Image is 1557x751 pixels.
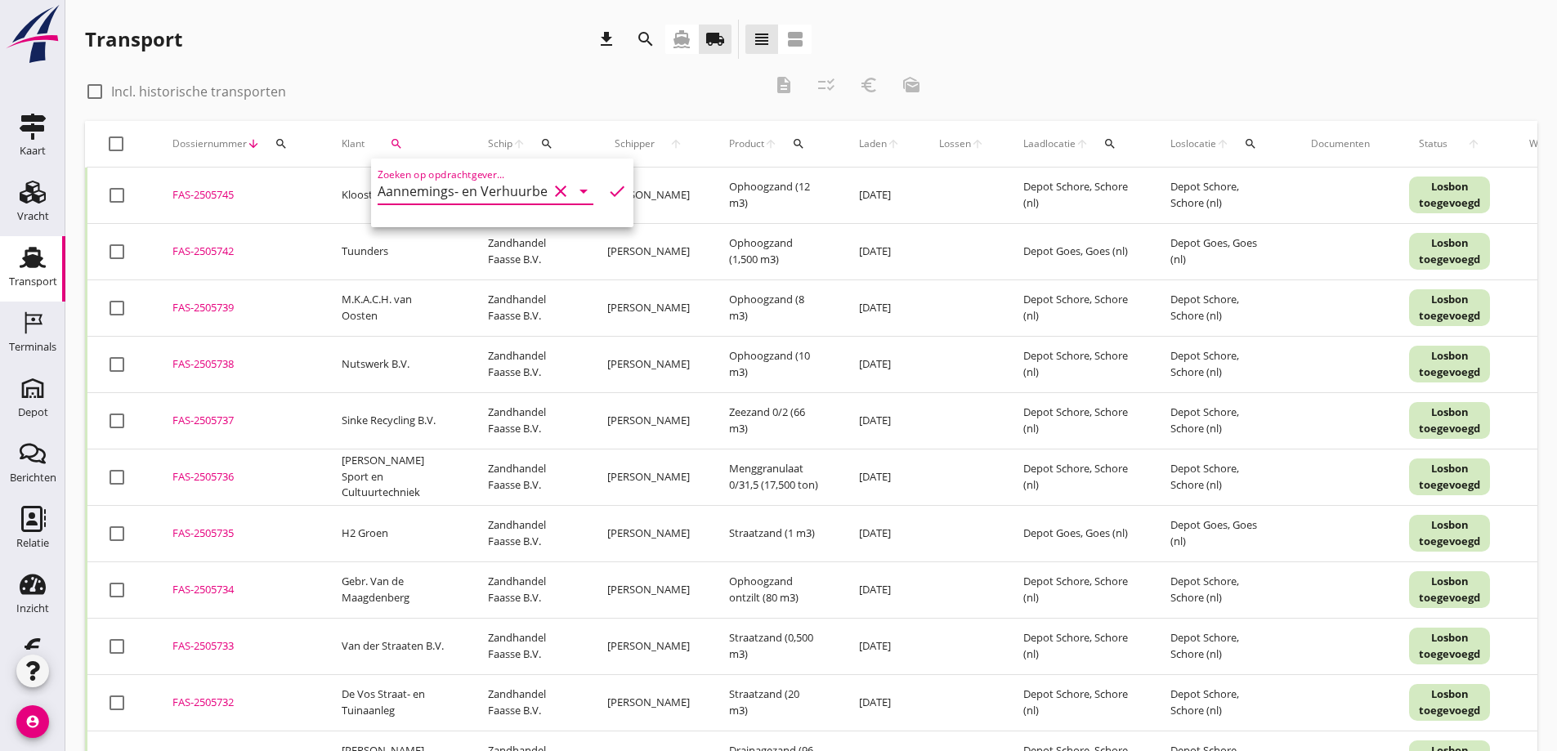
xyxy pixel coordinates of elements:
td: Depot Schore, Schore (nl) [1151,449,1291,505]
td: Depot Goes, Goes (nl) [1151,223,1291,279]
i: account_circle [16,705,49,738]
td: Zandhandel Faasse B.V. [468,336,588,392]
td: [PERSON_NAME] [588,561,709,618]
i: arrow_upward [1216,137,1229,150]
i: arrow_drop_down [574,181,593,201]
td: Zandhandel Faasse B.V. [468,223,588,279]
td: [PERSON_NAME] [588,618,709,674]
span: Product [729,136,764,151]
div: FAS-2505732 [172,695,302,711]
div: FAS-2505735 [172,525,302,542]
td: [DATE] [839,223,919,279]
span: Schipper [607,136,662,151]
div: Kaart [20,145,46,156]
td: Depot Schore, Schore (nl) [1004,618,1151,674]
td: [PERSON_NAME] [588,505,709,561]
td: Ophoogzand ontzilt (80 m3) [709,561,839,618]
label: Incl. historische transporten [111,83,286,100]
td: [DATE] [839,449,919,505]
td: Depot Goes, Goes (nl) [1004,223,1151,279]
td: Ophoogzand (8 m3) [709,279,839,336]
i: local_shipping [705,29,725,49]
div: Berichten [10,472,56,483]
td: Ophoogzand (1,500 m3) [709,223,839,279]
td: Depot Schore, Schore (nl) [1151,279,1291,336]
td: Zandhandel Faasse B.V. [468,561,588,618]
div: FAS-2505738 [172,356,302,373]
td: [PERSON_NAME] Sport en Cultuurtechniek [322,449,468,505]
div: Klant [342,124,449,163]
div: Transport [9,276,57,287]
td: Zandhandel Faasse B.V. [468,618,588,674]
div: FAS-2505737 [172,413,302,429]
td: Depot Schore, Schore (nl) [1151,392,1291,449]
div: Documenten [1311,136,1370,151]
td: [PERSON_NAME] [588,168,709,224]
td: Zandhandel Faasse B.V. [468,279,588,336]
td: [PERSON_NAME] [588,279,709,336]
div: FAS-2505739 [172,300,302,316]
td: Depot Schore, Schore (nl) [1004,561,1151,618]
div: FAS-2505734 [172,582,302,598]
td: Depot Schore, Schore (nl) [1004,674,1151,731]
i: arrow_downward [247,137,260,150]
i: search [540,137,553,150]
td: [DATE] [839,505,919,561]
i: arrow_upward [971,137,984,150]
td: Depot Schore, Schore (nl) [1151,674,1291,731]
div: Losbon toegevoegd [1409,233,1490,270]
td: Depot Schore, Schore (nl) [1151,336,1291,392]
td: H2 Groen [322,505,468,561]
i: search [1103,137,1116,150]
div: Relatie [16,538,49,548]
td: [DATE] [839,392,919,449]
i: arrow_upward [512,137,526,150]
td: Zandhandel Faasse B.V. [468,449,588,505]
td: Kloosterman B.V. [322,168,468,224]
div: Losbon toegevoegd [1409,346,1490,382]
i: arrow_upward [662,137,690,150]
i: arrow_upward [887,137,900,150]
td: Depot Schore, Schore (nl) [1004,168,1151,224]
div: Losbon toegevoegd [1409,402,1490,439]
td: Zandhandel Faasse B.V. [468,505,588,561]
i: check [607,181,627,201]
td: Depot Schore, Schore (nl) [1151,168,1291,224]
i: search [275,137,288,150]
td: [PERSON_NAME] [588,336,709,392]
td: [PERSON_NAME] [588,449,709,505]
span: Dossiernummer [172,136,247,151]
i: arrow_upward [764,137,777,150]
div: Losbon toegevoegd [1409,177,1490,213]
div: FAS-2505745 [172,187,302,203]
td: De Vos Straat- en Tuinaanleg [322,674,468,731]
td: Ophoogzand (12 m3) [709,168,839,224]
i: view_agenda [785,29,805,49]
div: Depot [18,407,48,418]
td: Depot Schore, Schore (nl) [1004,449,1151,505]
td: [DATE] [839,168,919,224]
td: [DATE] [839,336,919,392]
td: [PERSON_NAME] [588,223,709,279]
td: Zandhandel Faasse B.V. [468,674,588,731]
td: [DATE] [839,674,919,731]
td: Menggranulaat 0/31,5 (17,500 ton) [709,449,839,505]
td: Depot Goes, Goes (nl) [1004,505,1151,561]
td: Depot Schore, Schore (nl) [1004,392,1151,449]
td: Zandhandel Faasse B.V. [468,392,588,449]
span: Loslocatie [1170,136,1216,151]
td: [PERSON_NAME] [588,392,709,449]
span: Laden [859,136,887,151]
div: FAS-2505736 [172,469,302,485]
input: Zoeken op opdrachtgever... [378,178,548,204]
td: Straatzand (20 m3) [709,674,839,731]
div: Losbon toegevoegd [1409,628,1490,664]
i: arrow_upward [1076,137,1089,150]
td: Depot Goes, Goes (nl) [1151,505,1291,561]
td: Depot Schore, Schore (nl) [1151,618,1291,674]
td: Straatzand (0,500 m3) [709,618,839,674]
div: Losbon toegevoegd [1409,571,1490,608]
td: [PERSON_NAME] [588,674,709,731]
td: [DATE] [839,279,919,336]
i: clear [551,181,570,201]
